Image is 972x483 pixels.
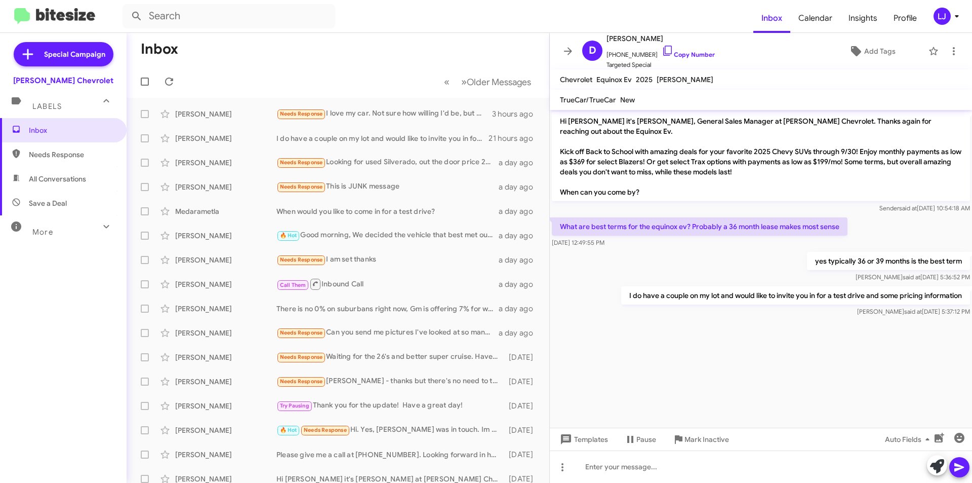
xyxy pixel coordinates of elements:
[455,71,537,92] button: Next
[925,8,961,25] button: LJ
[438,71,537,92] nav: Page navigation example
[492,109,541,119] div: 3 hours ago
[280,282,306,288] span: Call Them
[499,182,541,192] div: a day ago
[621,286,970,305] p: I do have a couple on my lot and would like to invite you in for a test drive and some pricing in...
[280,183,323,190] span: Needs Response
[820,42,923,60] button: Add Tags
[499,304,541,314] div: a day ago
[499,206,541,216] div: a day ago
[904,308,922,315] span: said at
[276,376,504,387] div: [PERSON_NAME] - thanks but there's no need to text me like this.
[444,76,450,88] span: «
[504,401,541,411] div: [DATE]
[885,430,934,449] span: Auto Fields
[606,60,715,70] span: Targeted Special
[276,278,499,290] div: Inbound Call
[558,430,608,449] span: Templates
[499,231,541,241] div: a day ago
[606,32,715,45] span: [PERSON_NAME]
[175,304,276,314] div: [PERSON_NAME]
[29,198,67,208] span: Save a Deal
[280,159,323,166] span: Needs Response
[280,110,323,117] span: Needs Response
[14,42,113,66] a: Special Campaign
[636,430,656,449] span: Pause
[175,255,276,265] div: [PERSON_NAME]
[175,133,276,143] div: [PERSON_NAME]
[276,108,492,120] div: I love my car. Not sure how willing I'd be, but with the right price and my monthly payment remai...
[29,174,86,184] span: All Conversations
[276,157,499,168] div: Looking for used Silverado, out the door price 25,000--28,000. Crew cab [DATE]-[DATE]
[499,158,541,168] div: a day ago
[276,181,499,193] div: This is JUNK message
[877,430,942,449] button: Auto Fields
[276,424,504,436] div: Hi. Yes, [PERSON_NAME] was in touch. Im still considering it. Can u plz remind me how much u for ...
[864,42,896,60] span: Add Tags
[175,279,276,289] div: [PERSON_NAME]
[276,254,499,266] div: I am set thanks
[175,377,276,387] div: [PERSON_NAME]
[504,450,541,460] div: [DATE]
[304,427,347,433] span: Needs Response
[461,76,467,88] span: »
[276,230,499,241] div: Good morning, We decided the vehicle that best met our needs & wants was not the [US_STATE].
[276,400,504,412] div: Thank you for the update! Have a great day!
[657,75,713,84] span: [PERSON_NAME]
[276,327,499,339] div: Can you send me pictures I've looked at so many trucks
[280,378,323,385] span: Needs Response
[499,255,541,265] div: a day ago
[175,450,276,460] div: [PERSON_NAME]
[504,377,541,387] div: [DATE]
[123,4,335,28] input: Search
[141,41,178,57] h1: Inbox
[857,308,970,315] span: [PERSON_NAME] [DATE] 5:37:12 PM
[899,204,917,212] span: said at
[840,4,885,33] a: Insights
[29,125,115,135] span: Inbox
[175,206,276,216] div: Medarametla
[276,304,499,314] div: There is no 0% on suburbans right now, Gm is offering 7% for well qualified buyers
[280,232,297,239] span: 🔥 Hot
[504,425,541,435] div: [DATE]
[885,4,925,33] a: Profile
[175,158,276,168] div: [PERSON_NAME]
[32,228,53,237] span: More
[620,95,635,104] span: New
[606,45,715,60] span: [PHONE_NUMBER]
[175,401,276,411] div: [PERSON_NAME]
[903,273,920,281] span: said at
[175,352,276,362] div: [PERSON_NAME]
[32,102,62,111] span: Labels
[175,231,276,241] div: [PERSON_NAME]
[276,450,504,460] div: Please give me a call at [PHONE_NUMBER]. Looking forward in hearing from you.
[175,425,276,435] div: [PERSON_NAME]
[489,133,541,143] div: 21 hours ago
[552,112,970,201] p: Hi [PERSON_NAME] it's [PERSON_NAME], General Sales Manager at [PERSON_NAME] Chevrolet. Thanks aga...
[504,352,541,362] div: [DATE]
[175,182,276,192] div: [PERSON_NAME]
[550,430,616,449] button: Templates
[175,109,276,119] div: [PERSON_NAME]
[438,71,456,92] button: Previous
[807,252,970,270] p: yes typically 36 or 39 months is the best term
[552,239,604,246] span: [DATE] 12:49:55 PM
[175,328,276,338] div: [PERSON_NAME]
[280,329,323,336] span: Needs Response
[276,206,499,216] div: When would you like to come in for a test drive?
[499,279,541,289] div: a day ago
[856,273,970,281] span: [PERSON_NAME] [DATE] 5:36:52 PM
[790,4,840,33] span: Calendar
[499,328,541,338] div: a day ago
[276,351,504,363] div: Waiting for the 26's and better super cruise. Have medical issue and the lane centering would be ...
[29,150,115,160] span: Needs Response
[276,133,489,143] div: I do have a couple on my lot and would like to invite you in for a test drive and some pricing in...
[560,75,592,84] span: Chevrolet
[596,75,632,84] span: Equinox Ev
[934,8,951,25] div: LJ
[664,430,737,449] button: Mark Inactive
[616,430,664,449] button: Pause
[879,204,970,212] span: Sender [DATE] 10:54:18 AM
